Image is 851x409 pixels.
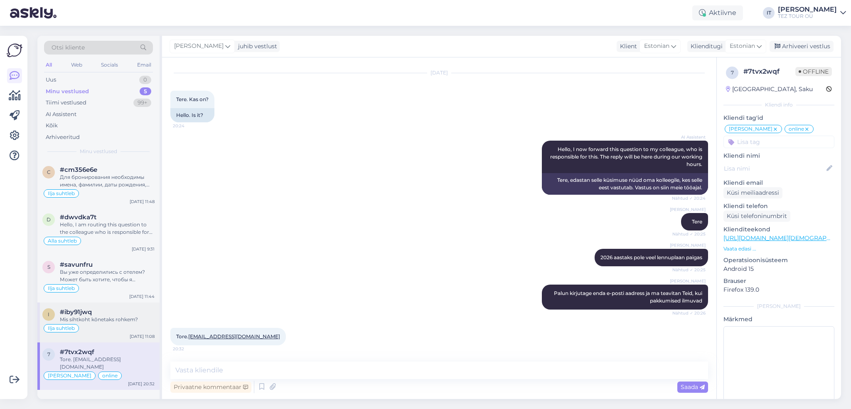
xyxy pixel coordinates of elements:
[729,126,772,131] span: [PERSON_NAME]
[60,221,155,236] div: Hello, I am routing this question to the colleague who is responsible for this topic. The reply m...
[723,225,834,234] p: Klienditeekond
[47,216,51,223] span: d
[723,211,790,222] div: Küsi telefoninumbrit
[723,151,834,160] p: Kliendi nimi
[7,42,22,58] img: Askly Logo
[731,69,734,76] span: 7
[48,373,91,378] span: [PERSON_NAME]
[724,164,825,173] input: Lisa nimi
[176,333,280,340] span: Tore.
[723,114,834,122] p: Kliendi tag'id
[174,42,224,51] span: [PERSON_NAME]
[47,169,51,175] span: c
[723,277,834,285] p: Brauser
[672,195,706,201] span: Nähtud ✓ 20:24
[170,108,214,122] div: Hello. Is it?
[723,202,834,211] p: Kliendi telefon
[60,316,155,323] div: Mis sihtkoht kõnetaks rohkem?
[743,67,795,77] div: # 7tvx2wqf
[723,315,834,324] p: Märkmed
[60,166,97,174] span: #cm356e6e
[723,136,834,148] input: Lisa tag
[60,261,93,268] span: #savunfru
[644,42,669,51] span: Estonian
[60,174,155,188] div: Для бронирования необходимы имена, фамилии, даты рождения, номер документа и срок действия, конта...
[102,373,118,378] span: online
[128,381,155,387] div: [DATE] 20:32
[723,256,834,265] p: Operatsioonisüsteem
[60,308,92,316] span: #iby91jwq
[129,293,155,300] div: [DATE] 11:44
[47,351,50,357] span: 7
[52,43,85,52] span: Otsi kliente
[674,134,706,140] span: AI Assistent
[692,218,702,225] span: Tere
[723,245,834,253] p: Vaata edasi ...
[46,99,86,107] div: Tiimi vestlused
[173,123,204,129] span: 20:24
[46,133,80,141] div: Arhiveeritud
[44,59,54,70] div: All
[692,5,743,20] div: Aktiivne
[47,264,50,270] span: s
[672,310,706,316] span: Nähtud ✓ 20:26
[130,333,155,340] div: [DATE] 11:08
[48,238,77,243] span: Alla suhtleb
[48,286,75,291] span: Ilja suhtleb
[176,96,209,102] span: Tere. Kas on?
[670,278,706,284] span: [PERSON_NAME]
[770,41,834,52] div: Arhiveeri vestlus
[795,67,832,76] span: Offline
[46,121,58,130] div: Kõik
[235,42,277,51] div: juhib vestlust
[130,198,155,205] div: [DATE] 11:48
[723,285,834,294] p: Firefox 139.0
[48,326,75,331] span: Ilja suhtleb
[46,110,76,119] div: AI Assistent
[778,6,846,20] a: [PERSON_NAME]TEZ TOUR OÜ
[730,42,755,51] span: Estonian
[173,346,204,352] span: 20:32
[60,356,155,371] div: Tore. [EMAIL_ADDRESS][DOMAIN_NAME]
[672,267,706,273] span: Nähtud ✓ 20:25
[778,13,837,20] div: TEZ TOUR OÜ
[723,302,834,310] div: [PERSON_NAME]
[60,348,94,356] span: #7tvx2wqf
[550,146,703,167] span: Hello, I now forward this question to my colleague, who is responsible for this. The reply will b...
[600,254,702,260] span: 2026 aastaks pole veel lennuplaan paigas
[46,76,56,84] div: Uus
[69,59,84,70] div: Web
[133,99,151,107] div: 99+
[170,69,708,77] div: [DATE]
[681,383,705,391] span: Saada
[554,290,703,304] span: Palun kirjutage enda e-posti aadress ja ma teavitan Teid, kui pakkumised ilmuvad
[139,76,151,84] div: 0
[140,87,151,96] div: 5
[778,6,837,13] div: [PERSON_NAME]
[188,333,280,340] a: [EMAIL_ADDRESS][DOMAIN_NAME]
[723,265,834,273] p: Android 15
[135,59,153,70] div: Email
[60,213,96,221] span: #dwvdka7t
[670,242,706,248] span: [PERSON_NAME]
[726,85,813,94] div: [GEOGRAPHIC_DATA], Saku
[170,382,251,393] div: Privaatne kommentaar
[723,178,834,187] p: Kliendi email
[99,59,120,70] div: Socials
[132,246,155,252] div: [DATE] 9:31
[789,126,804,131] span: online
[617,42,637,51] div: Klient
[670,206,706,213] span: [PERSON_NAME]
[763,7,775,19] div: IT
[687,42,723,51] div: Klienditugi
[723,187,782,198] div: Küsi meiliaadressi
[723,101,834,109] div: Kliendi info
[60,268,155,283] div: Вы уже определились с отелем? Может быть хотите, чтобы я отправил предложения [PERSON_NAME] на по...
[46,87,89,96] div: Minu vestlused
[48,191,75,196] span: Ilja suhtleb
[48,311,49,317] span: i
[542,173,708,195] div: Tere, edastan selle küsimuse nüüd oma kolleegile, kes selle eest vastutab. Vastus on siin meie tö...
[80,148,117,155] span: Minu vestlused
[672,231,706,237] span: Nähtud ✓ 20:25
